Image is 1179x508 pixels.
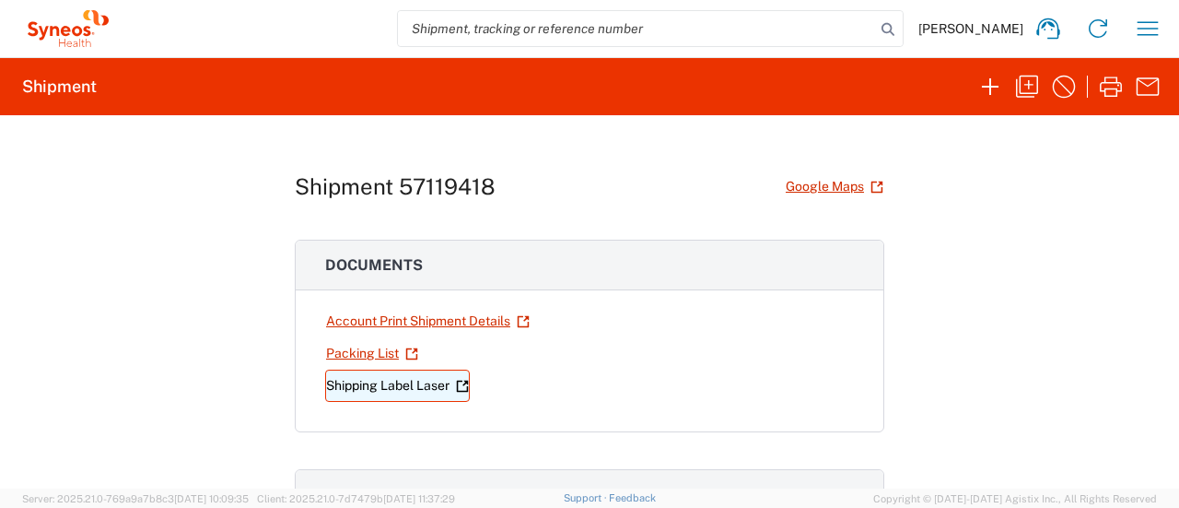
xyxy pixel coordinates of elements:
input: Shipment, tracking or reference number [398,11,875,46]
a: Packing List [325,337,419,370]
span: [PERSON_NAME] [918,20,1023,37]
a: Support [564,492,610,503]
a: Feedback [609,492,656,503]
h1: Shipment 57119418 [295,173,496,200]
span: [DATE] 11:37:29 [383,493,455,504]
span: Copyright © [DATE]-[DATE] Agistix Inc., All Rights Reserved [873,490,1157,507]
span: [DATE] 10:09:35 [174,493,249,504]
span: Carrier information [325,486,502,503]
span: Client: 2025.21.0-7d7479b [257,493,455,504]
span: Documents [325,256,423,274]
a: Account Print Shipment Details [325,305,531,337]
h2: Shipment [22,76,97,98]
span: Server: 2025.21.0-769a9a7b8c3 [22,493,249,504]
a: Google Maps [785,171,884,203]
a: Shipping Label Laser [325,370,470,402]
